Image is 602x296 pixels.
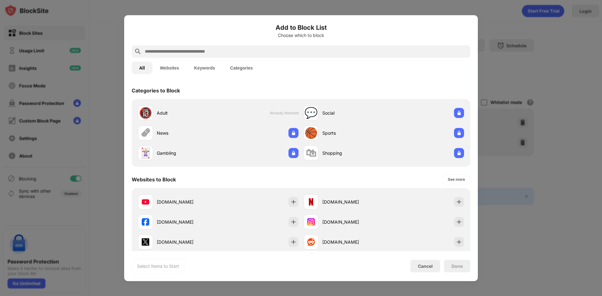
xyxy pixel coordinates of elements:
[223,61,260,74] button: Categories
[142,218,149,226] img: favicons
[132,87,180,93] div: Categories to Block
[322,130,384,136] div: Sports
[304,106,318,119] div: 💬
[132,176,176,182] div: Websites to Block
[140,127,151,139] div: 🗞
[322,219,384,225] div: [DOMAIN_NAME]
[448,176,465,182] div: See more
[187,61,223,74] button: Keywords
[322,110,384,116] div: Social
[322,239,384,245] div: [DOMAIN_NAME]
[139,106,152,119] div: 🔞
[132,61,152,74] button: All
[307,238,315,246] img: favicons
[134,48,142,55] img: search.svg
[451,263,463,268] div: Done
[418,263,433,269] div: Cancel
[270,111,298,115] span: Already blocked
[132,33,470,38] div: Choose which to block
[322,199,384,205] div: [DOMAIN_NAME]
[142,238,149,246] img: favicons
[157,130,218,136] div: News
[137,263,179,269] div: Select Items to Start
[157,219,218,225] div: [DOMAIN_NAME]
[157,199,218,205] div: [DOMAIN_NAME]
[142,198,149,205] img: favicons
[157,110,218,116] div: Adult
[157,150,218,156] div: Gambling
[307,198,315,205] img: favicons
[139,147,152,159] div: 🃏
[152,61,187,74] button: Websites
[306,147,316,159] div: 🛍
[157,239,218,245] div: [DOMAIN_NAME]
[322,150,384,156] div: Shopping
[132,23,470,32] h6: Add to Block List
[307,218,315,226] img: favicons
[304,127,318,139] div: 🏀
